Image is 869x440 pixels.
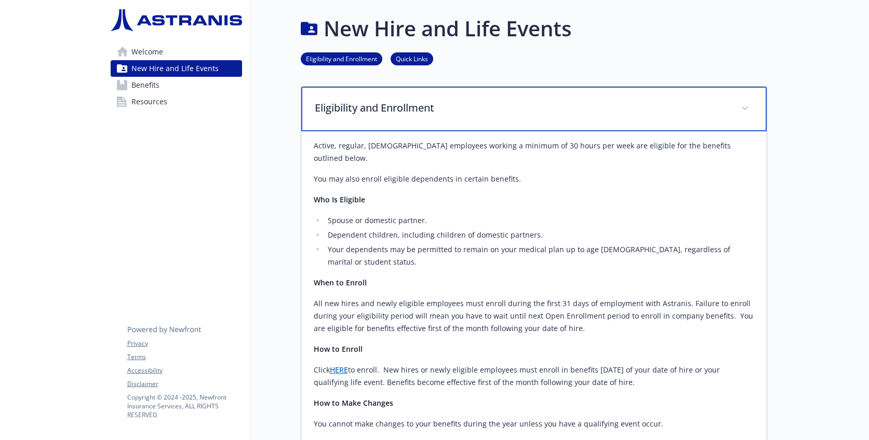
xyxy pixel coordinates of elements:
li: Spouse or domestic partner. [325,214,754,227]
a: Resources [111,93,242,110]
li: Your dependents may be permitted to remain on your medical plan up to age [DEMOGRAPHIC_DATA], reg... [325,243,754,268]
p: Copyright © 2024 - 2025 , Newfront Insurance Services, ALL RIGHTS RESERVED [127,393,242,419]
a: Terms [127,352,242,362]
strong: How to Make Changes [314,398,393,408]
a: Quick Links [391,53,433,63]
a: HERE [330,365,348,375]
a: Disclaimer [127,379,242,389]
p: Eligibility and Enrollment [315,100,728,116]
strong: When to Enroll [314,278,367,287]
strong: Who Is Eligible [314,195,365,204]
span: New Hire and Life Events [131,60,219,77]
p: Click to enroll. New hires or newly eligible employees must enroll in benefits [DATE] of your dat... [314,364,754,389]
li: Dependent children, including children of domestic partners. [325,229,754,241]
a: New Hire and Life Events [111,60,242,77]
span: Resources [131,93,167,110]
a: Accessibility [127,366,242,375]
strong: How to Enroll [314,344,363,354]
a: Welcome [111,44,242,60]
a: Eligibility and Enrollment [301,53,382,63]
span: Welcome [131,44,163,60]
a: Benefits [111,77,242,93]
p: All new hires and newly eligible employees must enroll during the first 31 days of employment wit... [314,297,754,335]
p: You may also enroll eligible dependents in certain benefits. [314,173,754,185]
h1: New Hire and Life Events [324,13,571,44]
a: Privacy [127,339,242,348]
div: Eligibility and Enrollment [301,87,767,131]
p: You cannot make changes to your benefits during the year unless you have a qualifying event occur. [314,418,754,430]
span: Benefits [131,77,159,93]
p: Active, regular, [DEMOGRAPHIC_DATA] employees working a minimum of 30 hours per week are eligible... [314,140,754,164]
